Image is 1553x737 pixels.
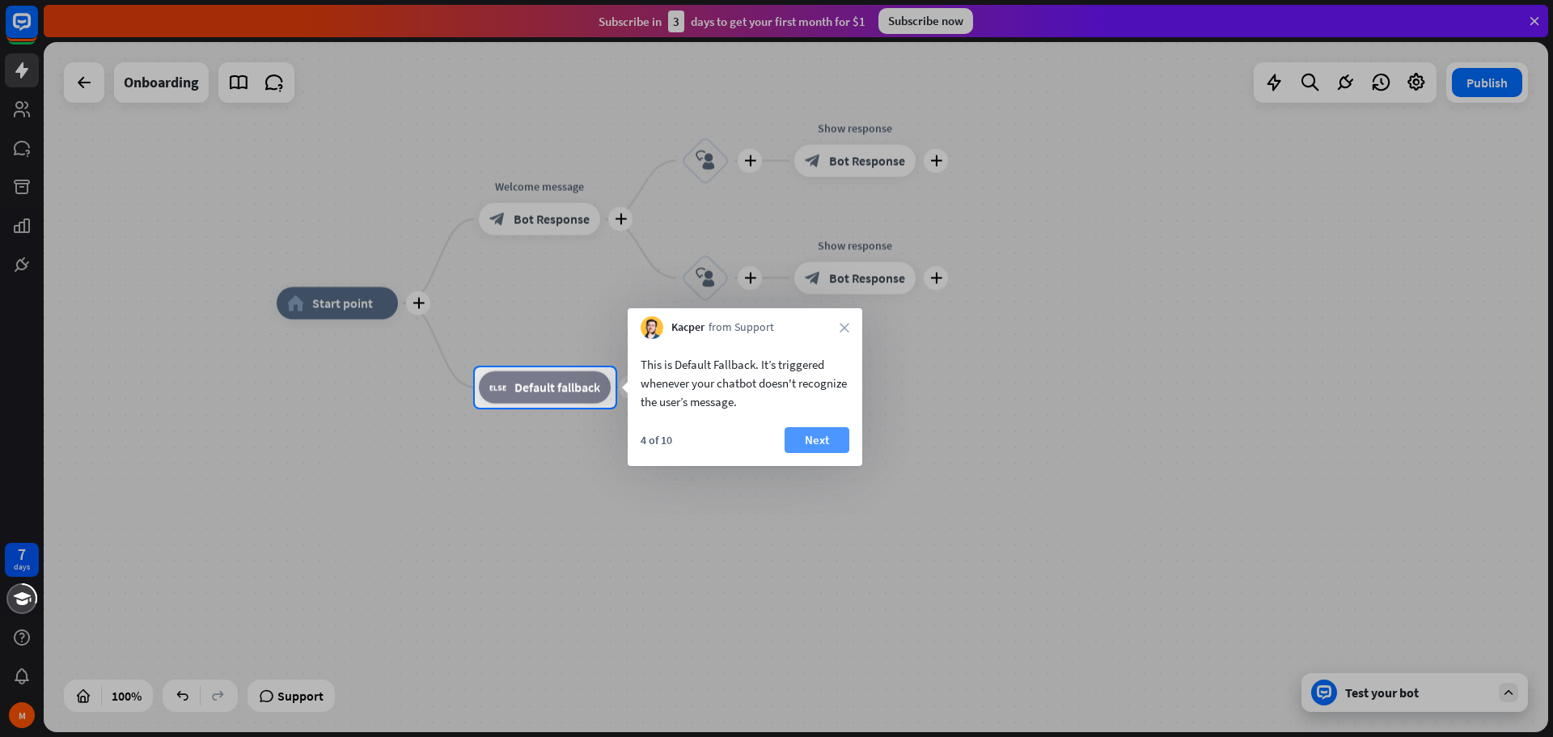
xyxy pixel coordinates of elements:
[641,433,672,447] div: 4 of 10
[641,355,849,411] div: This is Default Fallback. It’s triggered whenever your chatbot doesn't recognize the user’s message.
[514,379,600,396] span: Default fallback
[709,320,774,336] span: from Support
[840,323,849,332] i: close
[671,320,705,336] span: Kacper
[489,379,506,396] i: block_fallback
[785,427,849,453] button: Next
[13,6,61,55] button: Open LiveChat chat widget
